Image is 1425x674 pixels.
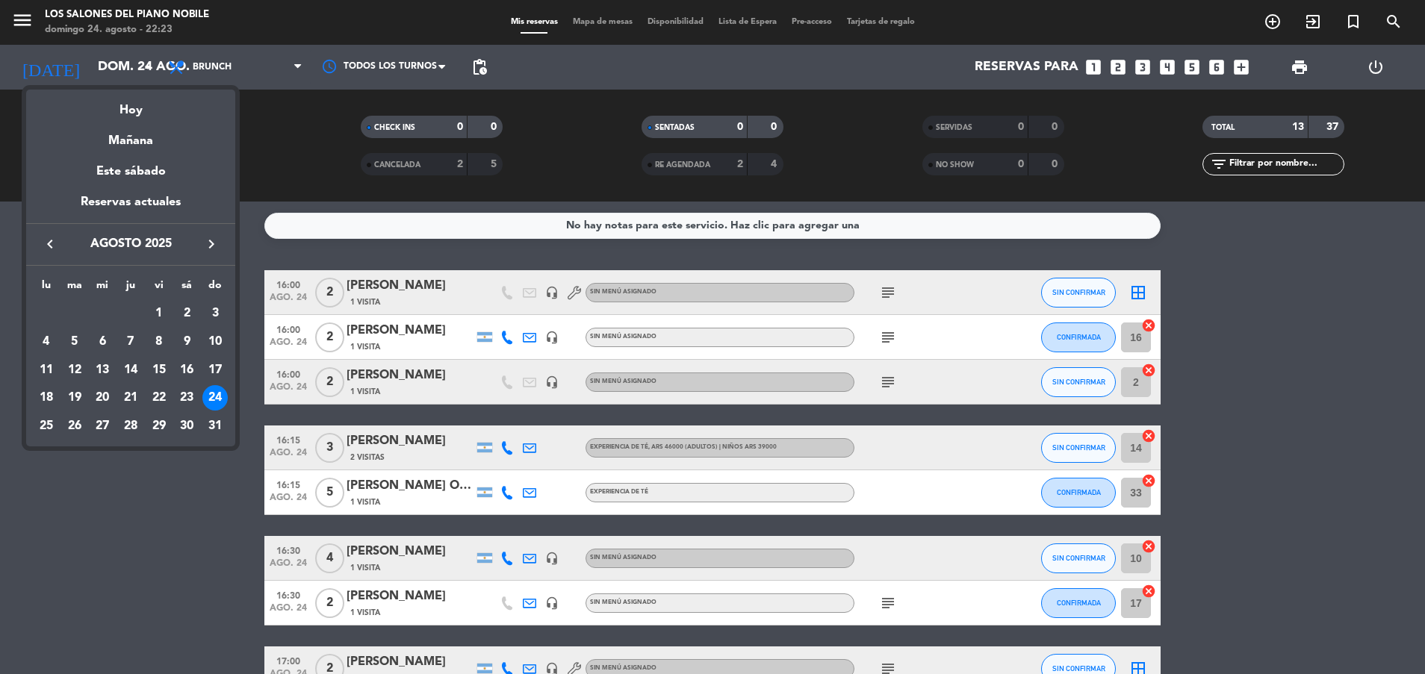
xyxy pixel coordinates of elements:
td: 25 de agosto de 2025 [32,412,60,440]
td: 16 de agosto de 2025 [173,356,202,384]
th: lunes [32,277,60,300]
td: 18 de agosto de 2025 [32,384,60,412]
td: 9 de agosto de 2025 [173,328,202,356]
div: 6 [90,329,115,355]
div: 25 [34,414,59,439]
div: 13 [90,358,115,383]
td: 26 de agosto de 2025 [60,412,89,440]
div: 26 [62,414,87,439]
td: 12 de agosto de 2025 [60,356,89,384]
td: 11 de agosto de 2025 [32,356,60,384]
td: 8 de agosto de 2025 [145,328,173,356]
div: 31 [202,414,228,439]
td: 19 de agosto de 2025 [60,384,89,412]
td: 31 de agosto de 2025 [201,412,229,440]
div: 5 [62,329,87,355]
td: 20 de agosto de 2025 [88,384,117,412]
th: jueves [117,277,145,300]
td: 1 de agosto de 2025 [145,299,173,328]
td: 2 de agosto de 2025 [173,299,202,328]
td: 21 de agosto de 2025 [117,384,145,412]
th: miércoles [88,277,117,300]
button: keyboard_arrow_right [198,234,225,254]
div: 15 [146,358,172,383]
div: 20 [90,385,115,411]
i: keyboard_arrow_left [41,235,59,253]
div: Este sábado [26,151,235,193]
div: 23 [174,385,199,411]
div: Hoy [26,90,235,120]
td: 4 de agosto de 2025 [32,328,60,356]
td: 28 de agosto de 2025 [117,412,145,440]
div: 10 [202,329,228,355]
div: 11 [34,358,59,383]
div: 18 [34,385,59,411]
div: 9 [174,329,199,355]
td: 6 de agosto de 2025 [88,328,117,356]
td: 24 de agosto de 2025 [201,384,229,412]
td: 5 de agosto de 2025 [60,328,89,356]
td: 14 de agosto de 2025 [117,356,145,384]
th: domingo [201,277,229,300]
div: 8 [146,329,172,355]
div: 2 [174,301,199,326]
button: keyboard_arrow_left [37,234,63,254]
div: 12 [62,358,87,383]
th: viernes [145,277,173,300]
i: keyboard_arrow_right [202,235,220,253]
div: 22 [146,385,172,411]
span: agosto 2025 [63,234,198,254]
td: 15 de agosto de 2025 [145,356,173,384]
td: 29 de agosto de 2025 [145,412,173,440]
div: 21 [118,385,143,411]
td: 30 de agosto de 2025 [173,412,202,440]
td: 17 de agosto de 2025 [201,356,229,384]
div: 27 [90,414,115,439]
td: 7 de agosto de 2025 [117,328,145,356]
td: 23 de agosto de 2025 [173,384,202,412]
div: 17 [202,358,228,383]
div: 7 [118,329,143,355]
div: 24 [202,385,228,411]
td: 22 de agosto de 2025 [145,384,173,412]
td: 27 de agosto de 2025 [88,412,117,440]
div: 16 [174,358,199,383]
div: 19 [62,385,87,411]
td: 3 de agosto de 2025 [201,299,229,328]
td: AGO. [32,299,145,328]
div: 14 [118,358,143,383]
td: 10 de agosto de 2025 [201,328,229,356]
th: martes [60,277,89,300]
div: 30 [174,414,199,439]
div: 1 [146,301,172,326]
div: 29 [146,414,172,439]
div: Reservas actuales [26,193,235,223]
div: 4 [34,329,59,355]
th: sábado [173,277,202,300]
td: 13 de agosto de 2025 [88,356,117,384]
div: 28 [118,414,143,439]
div: Mañana [26,120,235,151]
div: 3 [202,301,228,326]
